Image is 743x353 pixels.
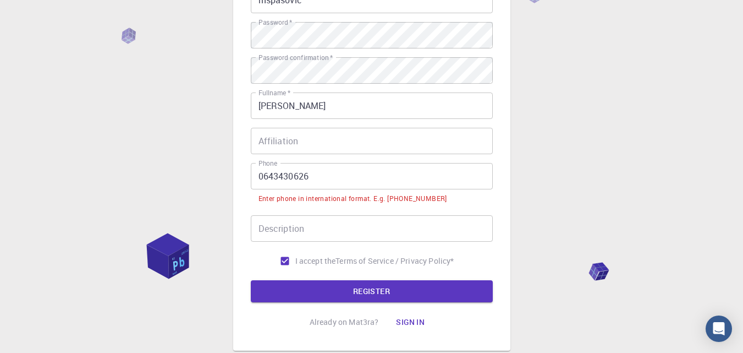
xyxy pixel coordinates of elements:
a: Terms of Service / Privacy Policy* [335,256,454,267]
p: Terms of Service / Privacy Policy * [335,256,454,267]
p: Already on Mat3ra? [310,317,379,328]
button: REGISTER [251,280,493,302]
span: I accept the [295,256,336,267]
button: Sign in [387,311,433,333]
div: Enter phone in international format. E.g. [PHONE_NUMBER] [258,193,447,204]
label: Fullname [258,88,290,97]
label: Password [258,18,292,27]
label: Phone [258,159,277,168]
div: Open Intercom Messenger [706,316,732,342]
label: Password confirmation [258,53,333,62]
